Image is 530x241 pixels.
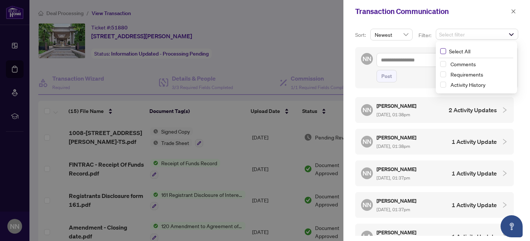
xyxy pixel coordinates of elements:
[377,207,410,212] span: [DATE], 01:37pm
[377,112,410,117] span: [DATE], 01:38pm
[355,97,514,123] div: NN[PERSON_NAME] [DATE], 01:38pm2 Activity Updates
[451,81,485,88] span: Activity History
[377,228,417,237] h5: [PERSON_NAME]
[377,133,417,142] h5: [PERSON_NAME]
[448,70,513,79] span: Requirements
[440,82,446,88] span: Select Activity History
[501,215,523,237] button: Open asap
[501,233,508,240] span: collapsed
[440,71,446,77] span: Select Requirements
[377,196,417,205] h5: [PERSON_NAME]
[363,200,371,210] span: NN
[355,6,509,17] div: Transaction Communication
[452,201,497,209] h4: 1 Activity Update
[501,202,508,208] span: collapsed
[501,107,508,113] span: collapsed
[375,29,408,40] span: Newest
[377,143,410,149] span: [DATE], 01:38pm
[448,60,513,68] span: Comments
[377,102,417,110] h5: [PERSON_NAME]
[363,54,371,64] span: NN
[446,47,473,55] span: Select All
[363,105,371,115] span: NN
[501,170,508,177] span: collapsed
[377,175,410,181] span: [DATE], 01:37pm
[452,137,497,146] h4: 1 Activity Update
[355,31,367,39] p: Sort:
[448,80,513,89] span: Activity History
[377,70,397,82] button: Post
[418,31,432,39] p: Filter:
[511,9,516,14] span: close
[355,192,514,218] div: NN[PERSON_NAME] [DATE], 01:37pm1 Activity Update
[501,138,508,145] span: collapsed
[449,106,497,114] h4: 2 Activity Updates
[355,160,514,186] div: NN[PERSON_NAME] [DATE], 01:37pm1 Activity Update
[377,165,417,173] h5: [PERSON_NAME]
[363,169,371,178] span: NN
[452,169,497,178] h4: 1 Activity Update
[452,232,497,241] h4: 1 Activity Update
[363,137,371,146] span: NN
[451,71,483,78] span: Requirements
[451,61,476,67] span: Comments
[355,129,514,155] div: NN[PERSON_NAME] [DATE], 01:38pm1 Activity Update
[440,61,446,67] span: Select Comments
